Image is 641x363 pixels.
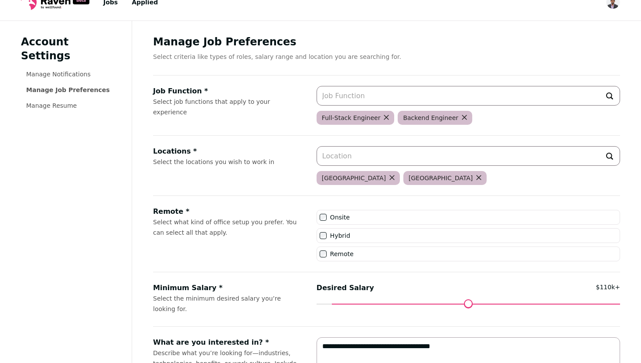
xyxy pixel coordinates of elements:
[153,52,620,61] p: Select criteria like types of roles, salary range and location you are searching for.
[26,102,77,109] a: Manage Resume
[317,86,620,106] input: Job Function
[153,158,274,165] span: Select the locations you wish to work in
[317,210,620,225] label: Onsite
[153,98,270,116] span: Select job functions that apply to your experience
[153,146,303,157] div: Locations *
[322,113,381,122] span: Full-Stack Engineer
[317,283,374,293] label: Desired Salary
[153,86,303,96] div: Job Function *
[21,35,111,63] header: Account Settings
[403,113,458,122] span: Backend Engineer
[26,71,91,78] a: Manage Notifications
[317,247,620,261] label: Remote
[153,295,281,312] span: Select the minimum desired salary you’re looking for.
[320,232,327,239] input: Hybrid
[320,250,327,257] input: Remote
[153,337,303,348] div: What are you interested in? *
[409,174,473,182] span: [GEOGRAPHIC_DATA]
[26,86,110,93] a: Manage Job Preferences
[317,146,620,166] input: Location
[322,174,386,182] span: [GEOGRAPHIC_DATA]
[153,206,303,217] div: Remote *
[317,228,620,243] label: Hybrid
[153,35,620,49] h1: Manage Job Preferences
[320,214,327,221] input: Onsite
[596,283,620,304] span: $110k+
[153,219,297,236] span: Select what kind of office setup you prefer. You can select all that apply.
[153,283,303,293] div: Minimum Salary *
